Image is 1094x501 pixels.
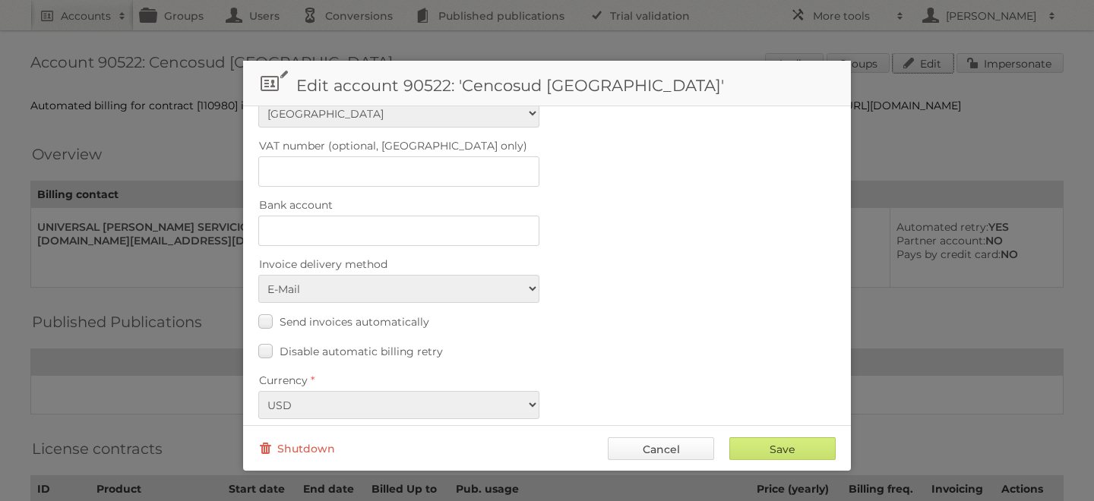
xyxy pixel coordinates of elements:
span: Bank account [259,198,333,212]
input: Save [729,437,836,460]
span: Disable automatic billing retry [280,345,443,358]
span: VAT number (optional, [GEOGRAPHIC_DATA] only) [259,139,527,153]
a: Shutdown [258,437,335,460]
a: Cancel [608,437,714,460]
h1: Edit account 90522: 'Cencosud [GEOGRAPHIC_DATA]' [243,61,851,106]
span: Send invoices automatically [280,315,429,329]
span: Currency [259,373,308,387]
span: Invoice delivery method [259,257,387,271]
